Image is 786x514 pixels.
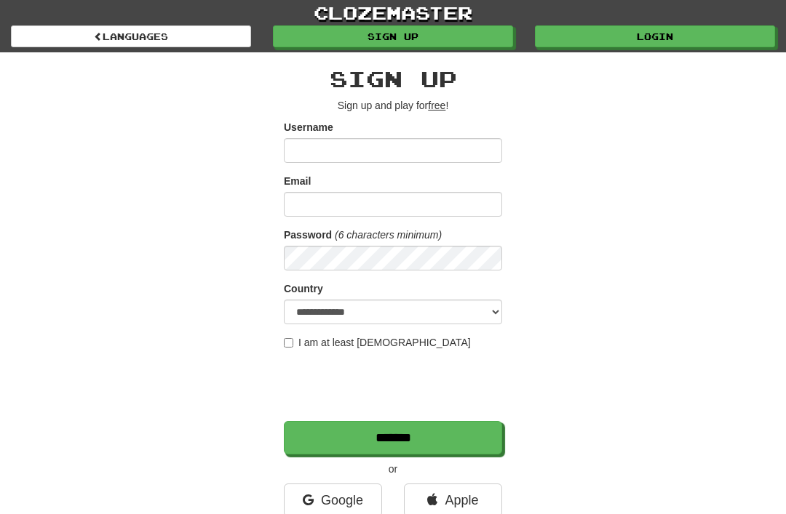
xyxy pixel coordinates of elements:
[284,335,471,350] label: I am at least [DEMOGRAPHIC_DATA]
[284,174,311,188] label: Email
[284,338,293,348] input: I am at least [DEMOGRAPHIC_DATA]
[273,25,513,47] a: Sign up
[428,100,445,111] u: free
[284,228,332,242] label: Password
[11,25,251,47] a: Languages
[284,281,323,296] label: Country
[284,67,502,91] h2: Sign up
[284,462,502,476] p: or
[335,229,442,241] em: (6 characters minimum)
[535,25,775,47] a: Login
[284,120,333,134] label: Username
[284,98,502,113] p: Sign up and play for !
[284,357,505,414] iframe: reCAPTCHA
